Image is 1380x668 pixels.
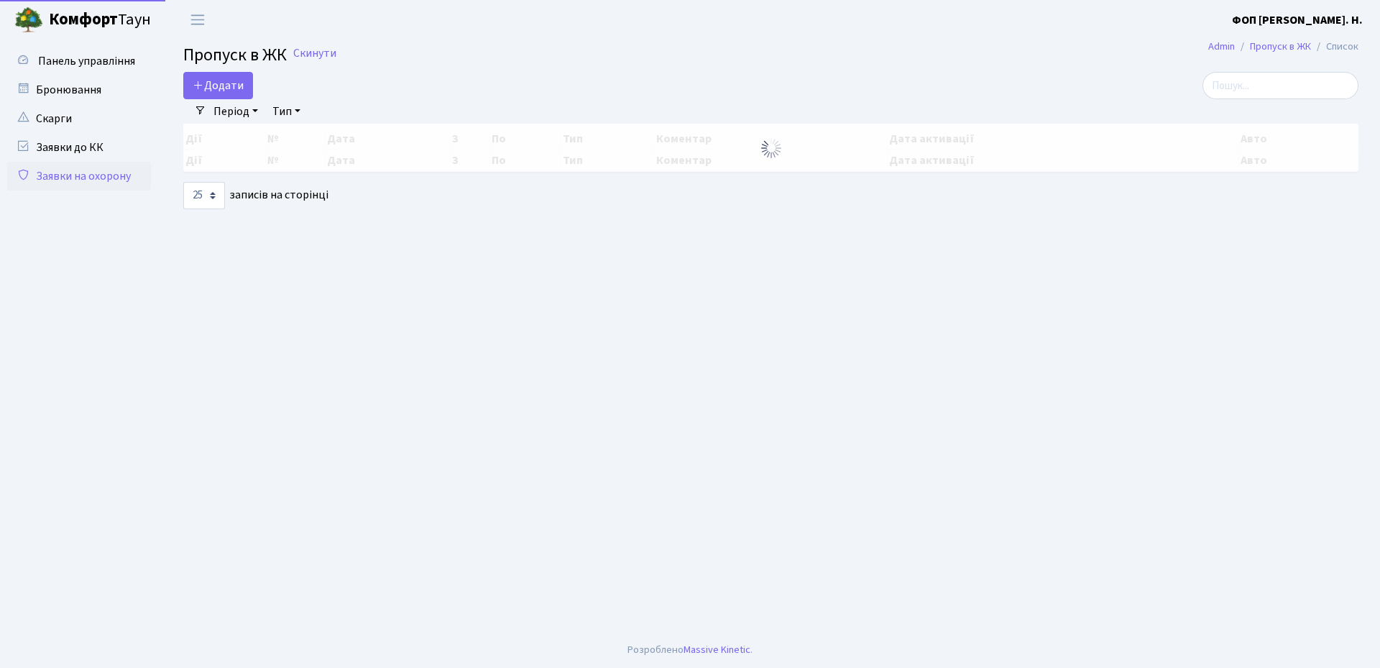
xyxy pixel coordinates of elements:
a: Скинути [293,47,336,60]
span: Таун [49,8,151,32]
span: Пропуск в ЖК [183,42,287,68]
a: Голосувати [1147,73,1351,90]
a: Період [208,99,264,124]
div: × [1349,19,1363,34]
a: Скарги [7,104,151,133]
a: Заявки на охорону [7,162,151,191]
button: Переключити навігацію [180,8,216,32]
span: Додати [193,78,244,93]
b: ФОП [PERSON_NAME]. Н. [1232,12,1363,28]
img: logo.png [14,6,43,35]
a: Бронювання [7,76,151,104]
span: Панель управління [38,53,135,69]
b: Комфорт [49,8,118,31]
a: Додати [183,72,253,99]
a: Заявки до КК [7,133,151,162]
a: Панель управління [7,47,151,76]
label: записів на сторінці [183,182,328,209]
div: Запис успішно додано. [1133,103,1365,137]
a: ФОП [PERSON_NAME]. Н. [1232,12,1363,29]
select: записів на сторінці [183,182,225,209]
img: Обробка... [760,137,783,160]
div: × [1349,104,1363,119]
a: Тип [267,99,306,124]
a: Massive Kinetic [684,642,750,657]
div: Опитування щодо паркування в ЖК «Комфорт Таун» [1133,18,1365,99]
div: Розроблено . [627,642,753,658]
